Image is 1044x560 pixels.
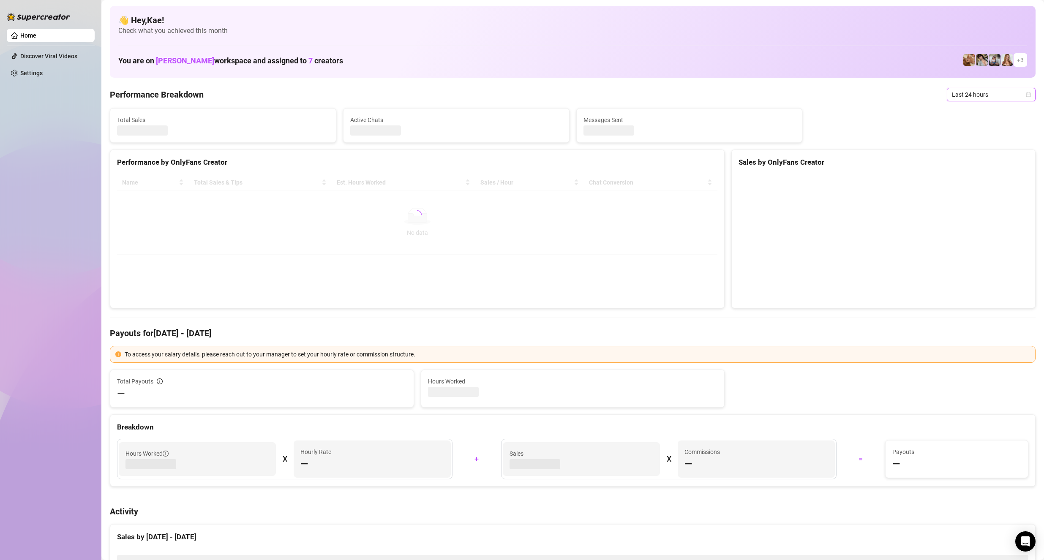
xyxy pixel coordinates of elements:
span: info-circle [157,378,163,384]
span: [PERSON_NAME] [156,56,214,65]
img: Roux️‍ [963,54,975,66]
span: Total Payouts [117,377,153,386]
div: Performance by OnlyFans Creator [117,157,717,168]
span: 7 [308,56,313,65]
div: To access your salary details, please reach out to your manager to set your hourly rate or commis... [125,350,1030,359]
a: Settings [20,70,43,76]
div: = [842,452,880,466]
div: X [283,452,287,466]
div: Breakdown [117,421,1028,433]
img: Roux [1001,54,1013,66]
span: Messages Sent [583,115,796,125]
div: Sales by [DATE] - [DATE] [117,531,1028,543]
h4: Performance Breakdown [110,89,204,101]
h4: Activity [110,506,1036,517]
span: info-circle [163,451,169,457]
img: ANDREA [989,54,1000,66]
span: loading [412,209,423,220]
span: Last 24 hours [952,88,1030,101]
a: Home [20,32,36,39]
span: Payouts [892,447,1022,457]
span: Hours Worked [125,449,169,458]
h4: 👋 Hey, Kae ! [118,14,1027,26]
article: Hourly Rate [300,447,331,457]
span: calendar [1026,92,1031,97]
h1: You are on workspace and assigned to creators [118,56,343,65]
div: Sales by OnlyFans Creator [739,157,1028,168]
span: + 3 [1017,55,1024,65]
span: Active Chats [350,115,562,125]
span: — [684,457,692,471]
span: — [117,387,125,400]
span: Check what you achieved this month [118,26,1027,35]
span: — [892,457,900,471]
div: X [667,452,671,466]
span: Hours Worked [428,377,718,386]
img: Raven [976,54,988,66]
a: Discover Viral Videos [20,53,77,60]
span: Sales [510,449,653,458]
article: Commissions [684,447,720,457]
div: + [458,452,496,466]
img: logo-BBDzfeDw.svg [7,13,70,21]
span: exclamation-circle [115,351,121,357]
span: Total Sales [117,115,329,125]
div: Open Intercom Messenger [1015,531,1036,552]
span: — [300,457,308,471]
h4: Payouts for [DATE] - [DATE] [110,327,1036,339]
